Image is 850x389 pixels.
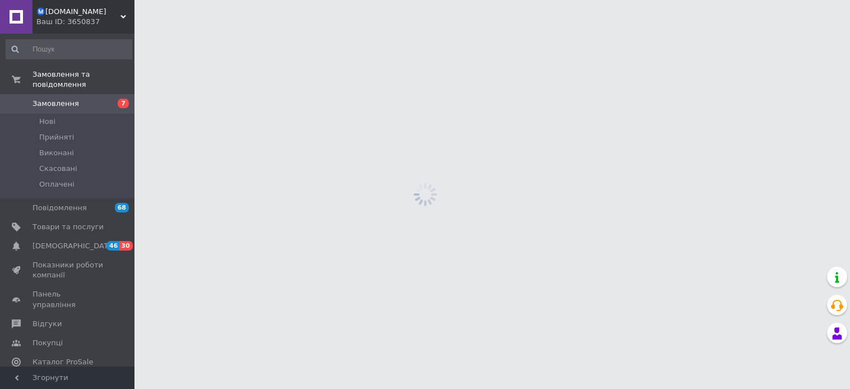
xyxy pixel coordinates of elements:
input: Пошук [6,39,132,59]
span: Виконані [39,148,74,158]
span: 7 [118,99,129,108]
span: Панель управління [32,289,104,309]
span: Прийняті [39,132,74,142]
span: Товари та послуги [32,222,104,232]
span: Оплачені [39,179,75,189]
span: Повідомлення [32,203,87,213]
div: Ваш ID: 3650837 [36,17,134,27]
span: 30 [119,241,132,251]
span: Скасовані [39,164,77,174]
span: 46 [106,241,119,251]
span: Покупці [32,338,63,348]
span: Каталог ProSale [32,357,93,367]
span: Замовлення та повідомлення [32,70,134,90]
span: Відгуки [32,319,62,329]
span: 68 [115,203,129,212]
span: Замовлення [32,99,79,109]
span: Показники роботи компанії [32,260,104,280]
span: [DEMOGRAPHIC_DATA] [32,241,115,251]
span: Нові [39,117,55,127]
span: Ⓜ️Mobilza.com.ua [36,7,120,17]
